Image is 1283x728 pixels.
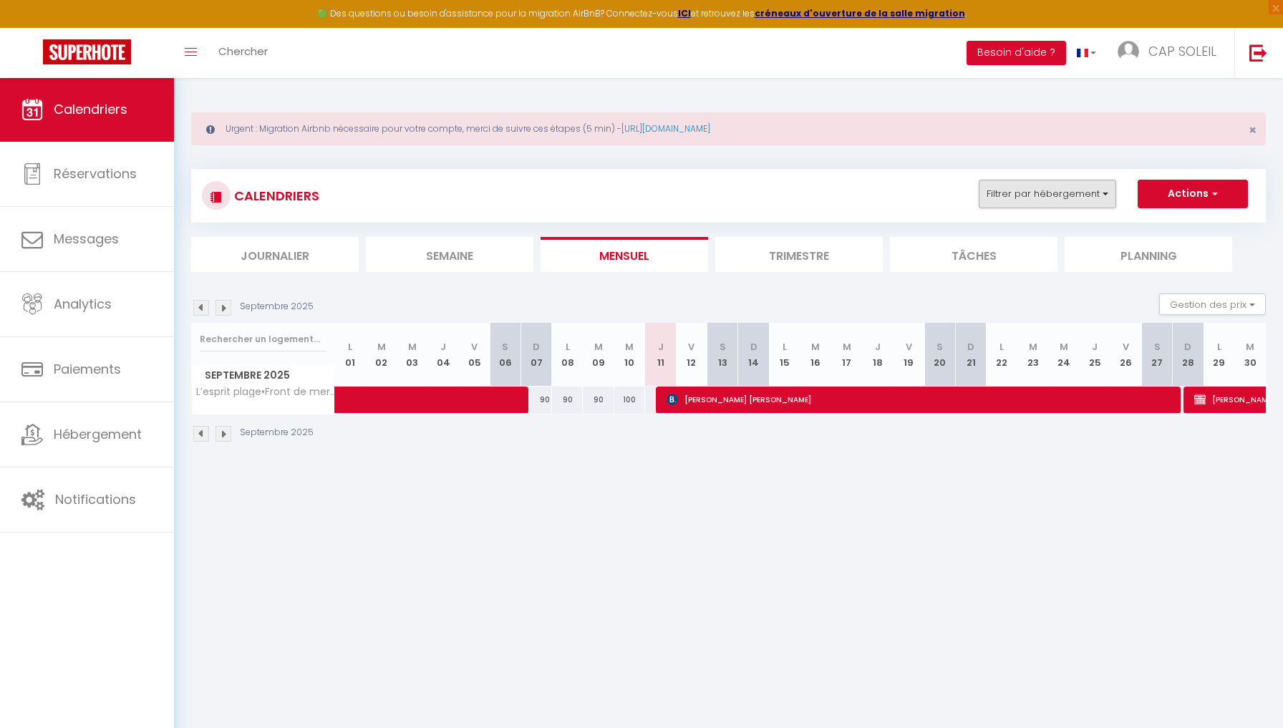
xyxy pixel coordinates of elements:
span: Analytics [54,295,112,313]
th: 06 [490,323,521,387]
th: 09 [583,323,614,387]
abbr: L [999,340,1004,354]
th: 28 [1173,323,1204,387]
button: Filtrer par hébergement [979,180,1116,208]
abbr: V [1123,340,1129,354]
abbr: V [688,340,694,354]
button: Actions [1138,180,1248,208]
th: 18 [862,323,893,387]
li: Tâches [890,237,1057,272]
p: Septembre 2025 [240,300,314,314]
th: 17 [831,323,862,387]
th: 23 [1017,323,1048,387]
abbr: S [1154,340,1161,354]
li: Semaine [366,237,533,272]
abbr: L [348,340,352,354]
th: 27 [1141,323,1172,387]
abbr: D [750,340,757,354]
span: Calendriers [54,100,127,118]
span: Réservations [54,165,137,183]
th: 08 [552,323,583,387]
span: Hébergement [54,425,142,443]
img: Super Booking [43,39,131,64]
abbr: L [566,340,570,354]
a: Chercher [208,28,279,78]
abbr: D [533,340,540,354]
abbr: J [1092,340,1098,354]
span: Paiements [54,360,121,378]
button: Gestion des prix [1159,293,1266,315]
abbr: D [967,340,974,354]
th: 26 [1110,323,1141,387]
span: Septembre 2025 [192,365,334,386]
abbr: S [502,340,508,354]
abbr: M [594,340,603,354]
abbr: M [1246,340,1254,354]
a: ... CAP SOLEIL [1107,28,1234,78]
abbr: J [875,340,881,354]
li: Trimestre [715,237,883,272]
th: 19 [894,323,924,387]
span: Notifications [55,490,136,508]
button: Besoin d'aide ? [967,41,1066,65]
abbr: V [906,340,912,354]
abbr: S [936,340,943,354]
th: 30 [1234,323,1266,387]
li: Mensuel [541,237,708,272]
div: Urgent : Migration Airbnb nécessaire pour votre compte, merci de suivre ces étapes (5 min) - [191,112,1266,145]
span: × [1249,121,1257,139]
abbr: M [1029,340,1037,354]
abbr: M [1060,340,1068,354]
abbr: V [471,340,478,354]
th: 20 [924,323,955,387]
th: 04 [428,323,459,387]
span: Chercher [218,44,268,59]
abbr: J [440,340,446,354]
abbr: D [1184,340,1191,354]
a: [URL][DOMAIN_NAME] [621,122,710,135]
abbr: L [783,340,787,354]
div: 90 [552,387,583,413]
th: 14 [738,323,769,387]
abbr: J [658,340,664,354]
abbr: M [377,340,386,354]
span: Messages [54,230,119,248]
th: 05 [459,323,490,387]
abbr: L [1217,340,1221,354]
abbr: M [811,340,820,354]
th: 16 [800,323,831,387]
span: CAP SOLEIL [1148,42,1216,60]
span: [PERSON_NAME] [PERSON_NAME] [667,386,1169,413]
th: 13 [707,323,738,387]
th: 25 [1080,323,1110,387]
li: Journalier [191,237,359,272]
abbr: M [408,340,417,354]
abbr: M [843,340,851,354]
button: Ouvrir le widget de chat LiveChat [11,6,54,49]
input: Rechercher un logement... [200,326,326,352]
th: 10 [614,323,645,387]
th: 24 [1048,323,1079,387]
img: logout [1249,44,1267,62]
strong: ICI [678,7,691,19]
th: 15 [769,323,800,387]
li: Planning [1065,237,1232,272]
th: 29 [1204,323,1234,387]
span: L’esprit plage•Front de mer•[GEOGRAPHIC_DATA]•Clim•Parking [194,387,337,397]
button: Close [1249,124,1257,137]
th: 02 [366,323,397,387]
th: 01 [335,323,366,387]
th: 12 [676,323,707,387]
abbr: S [720,340,726,354]
abbr: M [625,340,634,354]
a: créneaux d'ouverture de la salle migration [755,7,965,19]
th: 07 [521,323,552,387]
div: 100 [614,387,645,413]
p: Septembre 2025 [240,426,314,440]
div: 90 [583,387,614,413]
th: 11 [645,323,676,387]
img: ... [1118,41,1139,62]
th: 21 [955,323,986,387]
th: 22 [987,323,1017,387]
